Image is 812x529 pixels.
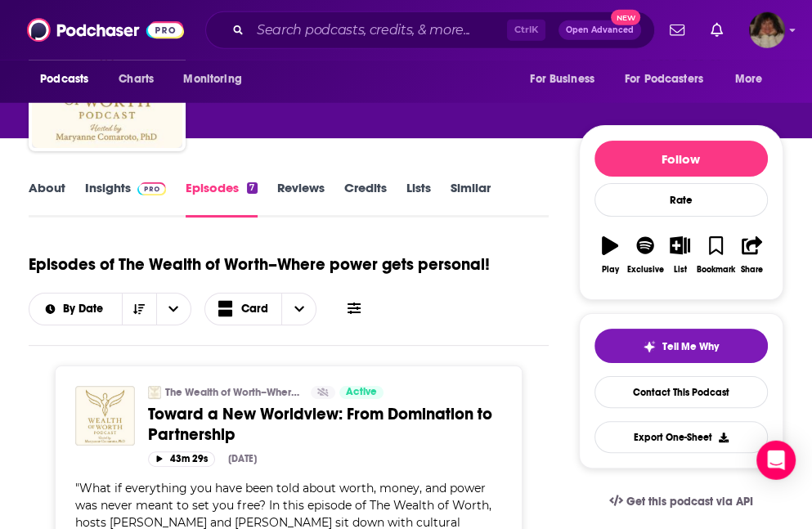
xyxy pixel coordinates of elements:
span: Charts [119,68,154,91]
div: [DATE] [228,453,257,464]
span: For Business [530,68,594,91]
div: Play [602,265,619,275]
a: Reviews [277,180,325,217]
img: Podchaser - Follow, Share and Rate Podcasts [27,15,184,46]
button: Play [594,226,626,285]
span: Monitoring [183,68,241,91]
button: Share [736,226,768,285]
a: Show notifications dropdown [663,16,691,44]
a: About [29,180,65,217]
a: Lists [406,180,431,217]
span: More [735,68,763,91]
a: Similar [451,180,491,217]
button: open menu [614,64,727,95]
span: Logged in as angelport [749,12,785,48]
div: Exclusive [626,265,663,275]
a: Get this podcast via API [596,482,766,522]
button: open menu [172,64,262,95]
button: open menu [518,64,615,95]
img: User Profile [749,12,785,48]
div: 7 [247,182,257,194]
a: Charts [108,64,164,95]
span: Toward a New Worldview: From Domination to Partnership [148,404,492,445]
a: Episodes7 [186,180,257,217]
button: Sort Direction [122,294,156,325]
button: open menu [724,64,783,95]
span: Tell Me Why [662,340,719,353]
button: Exclusive [626,226,664,285]
input: Search podcasts, credits, & more... [250,17,507,43]
img: Toward a New Worldview: From Domination to Partnership [75,386,135,446]
a: Active [339,386,384,399]
div: Bookmark [697,265,735,275]
button: open menu [29,303,122,315]
img: Podchaser Pro [137,182,166,195]
span: Podcasts [40,68,88,91]
div: Share [741,265,763,275]
button: Open AdvancedNew [559,20,641,40]
span: New [611,10,640,25]
img: The Wealth of Worth–Where power gets personal! [148,386,161,399]
span: Open Advanced [566,26,634,34]
button: 43m 29s [148,451,215,467]
button: List [664,226,696,285]
button: Export One-Sheet [594,421,768,453]
button: Show profile menu [749,12,785,48]
button: open menu [29,64,110,95]
a: Toward a New Worldview: From Domination to Partnership [148,404,502,445]
button: Choose View [204,293,317,325]
span: Ctrl K [507,20,545,41]
a: InsightsPodchaser Pro [85,180,166,217]
button: open menu [156,294,191,325]
button: tell me why sparkleTell Me Why [594,329,768,363]
a: Contact This Podcast [594,376,768,408]
span: By Date [63,303,109,315]
a: Show notifications dropdown [704,16,729,44]
h2: Choose List sort [29,293,191,325]
button: Follow [594,141,768,177]
span: Card [241,303,268,315]
img: tell me why sparkle [643,340,656,353]
span: Active [346,384,377,401]
h1: Episodes of The Wealth of Worth–Where power gets personal! [29,254,490,275]
div: List [674,265,687,275]
a: The Wealth of Worth–Where power gets personal! [165,386,300,399]
div: Rate [594,183,768,217]
span: For Podcasters [625,68,703,91]
div: Search podcasts, credits, & more... [205,11,655,49]
button: Bookmark [696,226,736,285]
span: Get this podcast via API [626,495,753,509]
div: Open Intercom Messenger [756,441,796,480]
a: Credits [344,180,387,217]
